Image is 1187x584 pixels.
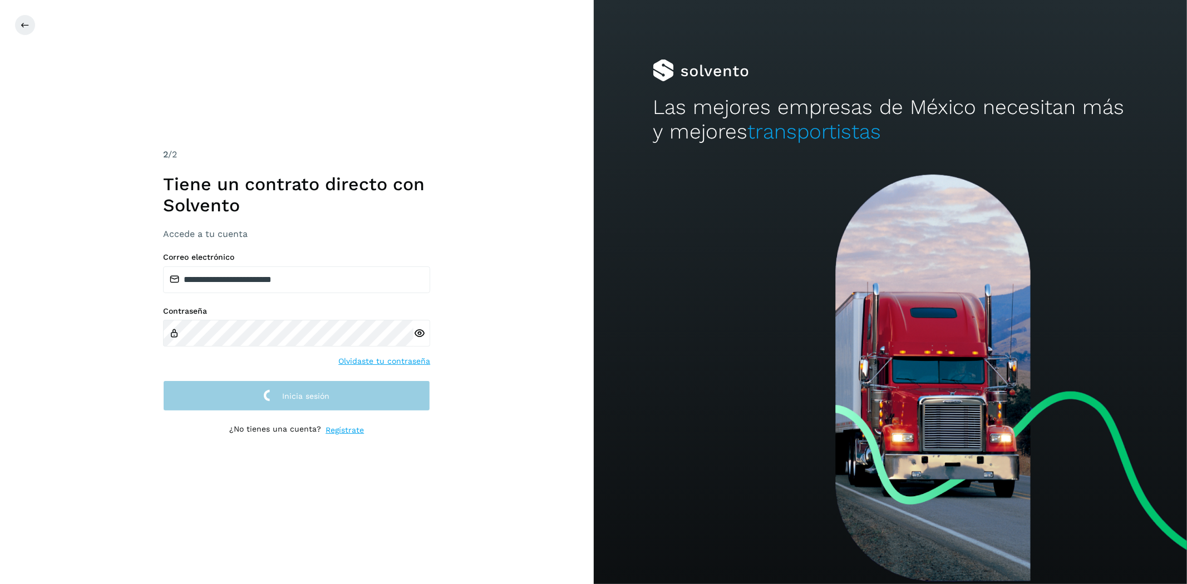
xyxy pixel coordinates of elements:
[229,424,321,436] p: ¿No tienes una cuenta?
[163,380,430,411] button: Inicia sesión
[163,306,430,316] label: Contraseña
[326,424,364,436] a: Regístrate
[653,95,1127,145] h2: Las mejores empresas de México necesitan más y mejores
[163,253,430,262] label: Correo electrónico
[163,174,430,216] h1: Tiene un contrato directo con Solvento
[163,148,430,161] div: /2
[163,149,168,160] span: 2
[338,355,430,367] a: Olvidaste tu contraseña
[747,120,881,143] span: transportistas
[163,229,430,239] h3: Accede a tu cuenta
[282,392,329,400] span: Inicia sesión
